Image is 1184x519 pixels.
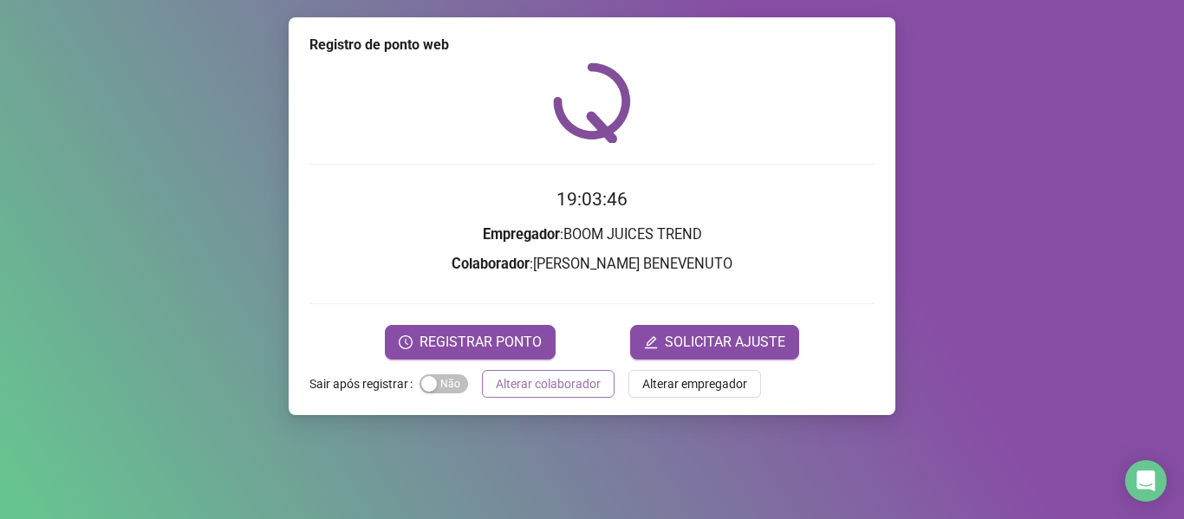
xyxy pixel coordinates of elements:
[309,253,875,276] h3: : [PERSON_NAME] BENEVENUTO
[420,332,542,353] span: REGISTRAR PONTO
[483,226,560,243] strong: Empregador
[553,62,631,143] img: QRPoint
[309,370,420,398] label: Sair após registrar
[628,370,761,398] button: Alterar empregador
[644,335,658,349] span: edit
[556,189,628,210] time: 19:03:46
[630,325,799,360] button: editSOLICITAR AJUSTE
[309,224,875,246] h3: : BOOM JUICES TREND
[642,374,747,393] span: Alterar empregador
[1125,460,1167,502] div: Open Intercom Messenger
[482,370,615,398] button: Alterar colaborador
[665,332,785,353] span: SOLICITAR AJUSTE
[309,35,875,55] div: Registro de ponto web
[385,325,556,360] button: REGISTRAR PONTO
[496,374,601,393] span: Alterar colaborador
[399,335,413,349] span: clock-circle
[452,256,530,272] strong: Colaborador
